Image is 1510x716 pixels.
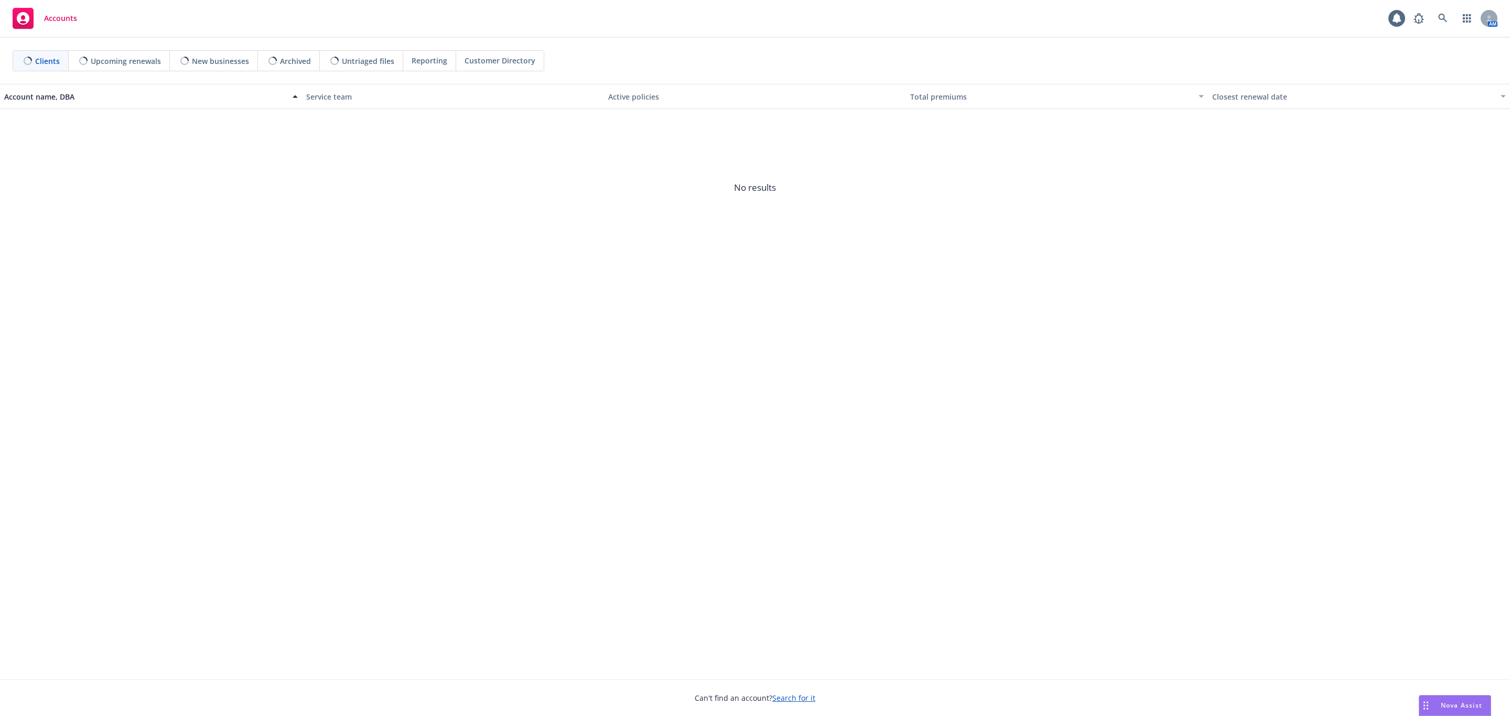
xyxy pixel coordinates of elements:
span: Clients [35,56,60,67]
div: Total premiums [910,91,1192,102]
span: Archived [280,56,311,67]
span: Can't find an account? [695,692,815,703]
div: Account name, DBA [4,91,286,102]
a: Report a Bug [1408,8,1429,29]
button: Service team [302,84,604,109]
span: Upcoming renewals [91,56,161,67]
span: New businesses [192,56,249,67]
div: Closest renewal date [1212,91,1494,102]
div: Active policies [608,91,902,102]
a: Search for it [772,693,815,703]
button: Total premiums [906,84,1208,109]
span: Accounts [44,14,77,23]
div: Service team [306,91,600,102]
a: Search [1432,8,1453,29]
span: Nova Assist [1441,701,1482,710]
a: Switch app [1457,8,1477,29]
div: Drag to move [1419,696,1432,715]
span: Untriaged files [342,56,394,67]
span: Reporting [412,55,447,66]
button: Active policies [604,84,906,109]
span: Customer Directory [465,55,535,66]
button: Closest renewal date [1208,84,1510,109]
button: Nova Assist [1419,695,1491,716]
a: Accounts [8,4,81,33]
